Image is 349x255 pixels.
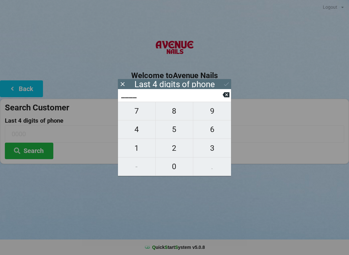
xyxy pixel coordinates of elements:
span: 7 [118,104,155,118]
span: 6 [193,123,231,136]
div: Last 4 digits of phone [134,81,215,87]
span: 2 [156,141,193,155]
span: 3 [193,141,231,155]
button: 1 [118,139,156,157]
span: 8 [156,104,193,118]
span: 9 [193,104,231,118]
span: 5 [156,123,193,136]
button: 6 [193,120,231,139]
button: 5 [156,120,194,139]
span: 4 [118,123,155,136]
button: 0 [156,158,194,176]
button: 4 [118,120,156,139]
span: 1 [118,141,155,155]
span: 0 [156,160,193,173]
button: 9 [193,102,231,120]
button: 2 [156,139,194,157]
button: 3 [193,139,231,157]
button: 7 [118,102,156,120]
button: 8 [156,102,194,120]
